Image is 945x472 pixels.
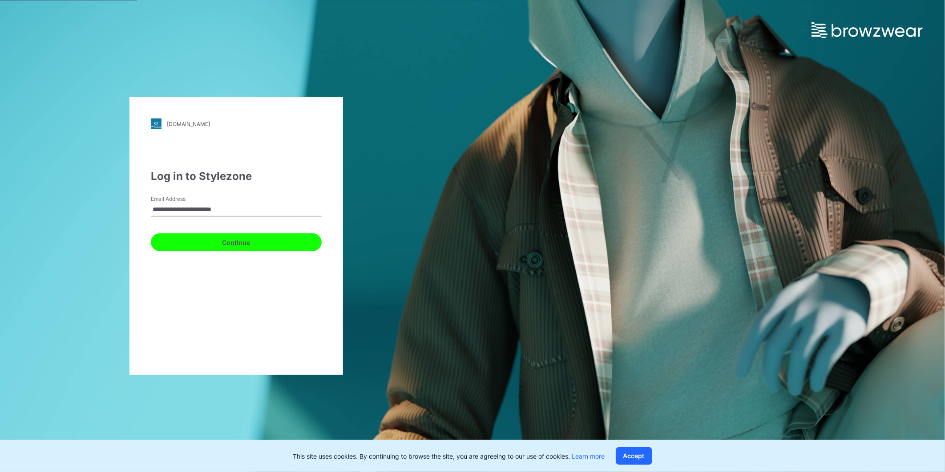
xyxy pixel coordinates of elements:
[572,452,605,460] a: Learn more
[151,195,213,203] label: Email Address
[616,447,652,465] button: Accept
[812,22,923,38] img: browzwear-logo.e42bd6dac1945053ebaf764b6aa21510.svg
[151,118,162,129] img: stylezone-logo.562084cfcfab977791bfbf7441f1a819.svg
[151,118,322,129] a: [DOMAIN_NAME]
[151,168,322,184] div: Log in to Stylezone
[293,452,605,461] p: This site uses cookies. By continuing to browse the site, you are agreeing to our use of cookies.
[167,121,210,127] div: [DOMAIN_NAME]
[151,233,322,251] button: Continue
